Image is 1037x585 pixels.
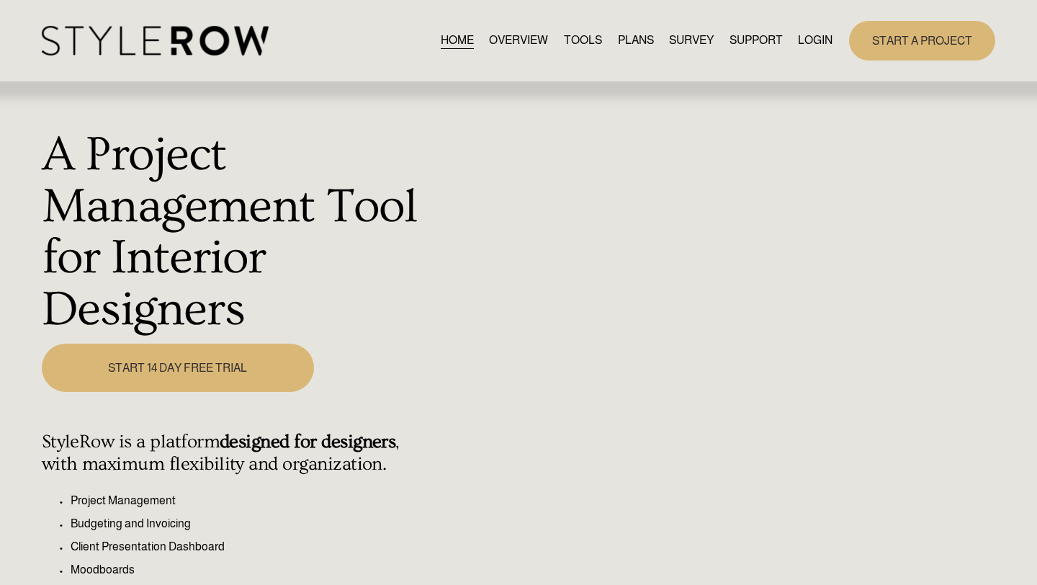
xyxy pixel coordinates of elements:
a: LOGIN [798,31,832,50]
a: START 14 DAY FREE TRIAL [42,344,315,393]
p: Budgeting and Invoicing [71,515,435,532]
strong: designed for designers [220,431,395,452]
a: SURVEY [669,31,714,50]
a: TOOLS [564,31,602,50]
p: Project Management [71,492,435,509]
h4: StyleRow is a platform , with maximum flexibility and organization. [42,431,435,475]
a: folder dropdown [730,31,783,50]
a: HOME [441,31,474,50]
h1: A Project Management Tool for Interior Designers [42,129,435,336]
p: Moodboards [71,561,435,579]
p: Client Presentation Dashboard [71,538,435,555]
span: SUPPORT [730,32,783,49]
a: PLANS [618,31,654,50]
a: START A PROJECT [849,21,995,61]
img: StyleRow [42,26,269,55]
a: OVERVIEW [489,31,548,50]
